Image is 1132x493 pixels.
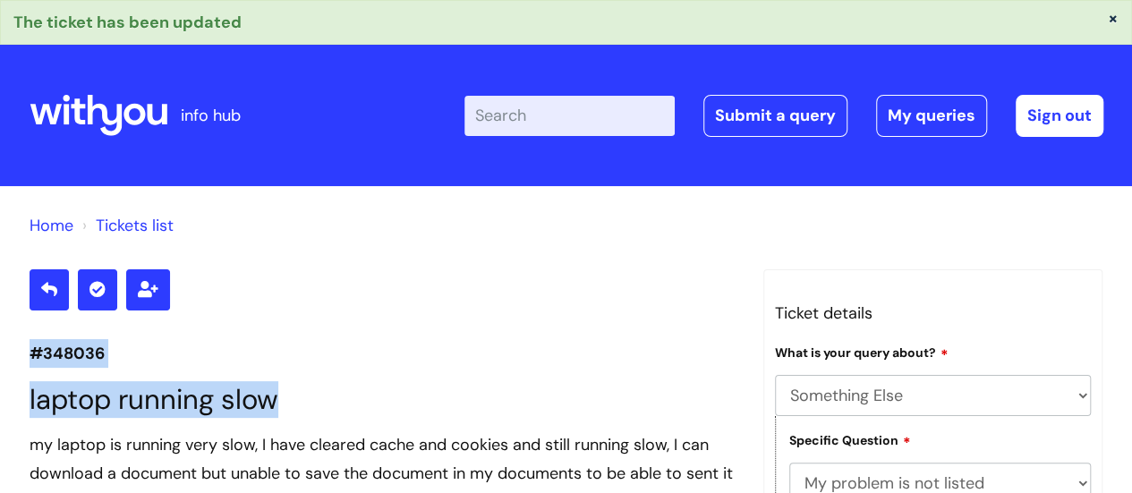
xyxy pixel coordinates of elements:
[876,95,987,136] a: My queries
[789,430,911,448] label: Specific Question
[96,215,174,236] a: Tickets list
[775,343,949,361] label: What is your query about?
[703,95,847,136] a: Submit a query
[775,299,1092,327] h3: Ticket details
[1016,95,1103,136] a: Sign out
[464,95,1103,136] div: | -
[30,383,736,416] h1: laptop running slow
[464,96,675,135] input: Search
[30,215,73,236] a: Home
[181,101,241,130] p: info hub
[30,211,73,240] li: Solution home
[30,339,736,368] p: #348036
[1108,10,1119,26] button: ×
[78,211,174,240] li: Tickets list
